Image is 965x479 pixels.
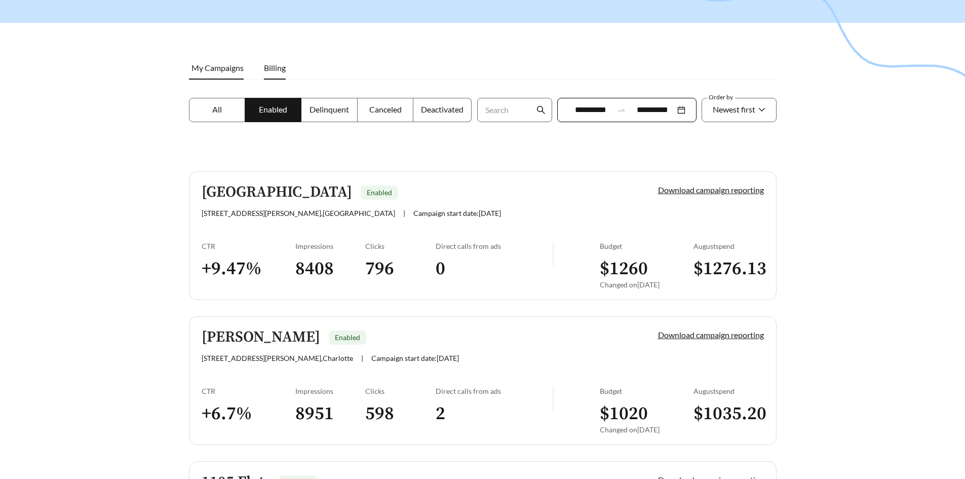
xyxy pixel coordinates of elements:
span: All [212,104,222,114]
span: Enabled [367,188,392,197]
span: Canceled [369,104,402,114]
div: Changed on [DATE] [600,425,693,434]
span: Delinquent [310,104,349,114]
h3: $ 1260 [600,257,693,280]
h3: 2 [436,402,553,425]
span: Campaign start date: [DATE] [413,209,501,217]
span: | [403,209,405,217]
h3: + 9.47 % [202,257,295,280]
div: Clicks [365,387,436,395]
h5: [GEOGRAPHIC_DATA] [202,184,352,201]
h3: 8951 [295,402,366,425]
span: Enabled [335,333,360,342]
h3: 8408 [295,257,366,280]
span: swap-right [617,105,626,115]
span: Deactivated [421,104,464,114]
a: Download campaign reporting [658,330,764,340]
a: Download campaign reporting [658,185,764,195]
a: [GEOGRAPHIC_DATA]Enabled[STREET_ADDRESS][PERSON_NAME],[GEOGRAPHIC_DATA]|Campaign start date:[DATE... [189,171,777,300]
span: search [536,105,546,115]
img: line [553,387,554,411]
div: Budget [600,387,693,395]
span: Billing [264,63,286,72]
div: August spend [693,387,764,395]
span: Newest first [713,104,755,114]
div: Changed on [DATE] [600,280,693,289]
h3: + 6.7 % [202,402,295,425]
div: CTR [202,387,295,395]
div: August spend [693,242,764,250]
h3: 0 [436,257,553,280]
span: | [361,354,363,362]
span: to [617,105,626,115]
h5: [PERSON_NAME] [202,329,320,346]
span: [STREET_ADDRESS][PERSON_NAME] , Charlotte [202,354,353,362]
div: Impressions [295,242,366,250]
h3: $ 1035.20 [693,402,764,425]
h3: 598 [365,402,436,425]
div: CTR [202,242,295,250]
span: Campaign start date: [DATE] [371,354,459,362]
span: [STREET_ADDRESS][PERSON_NAME] , [GEOGRAPHIC_DATA] [202,209,395,217]
img: line [553,242,554,266]
span: My Campaigns [191,63,244,72]
div: Clicks [365,242,436,250]
span: Enabled [259,104,287,114]
h3: 796 [365,257,436,280]
div: Direct calls from ads [436,242,553,250]
h3: $ 1020 [600,402,693,425]
h3: $ 1276.13 [693,257,764,280]
a: [PERSON_NAME]Enabled[STREET_ADDRESS][PERSON_NAME],Charlotte|Campaign start date:[DATE]Download ca... [189,316,777,445]
div: Direct calls from ads [436,387,553,395]
div: Budget [600,242,693,250]
div: Impressions [295,387,366,395]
